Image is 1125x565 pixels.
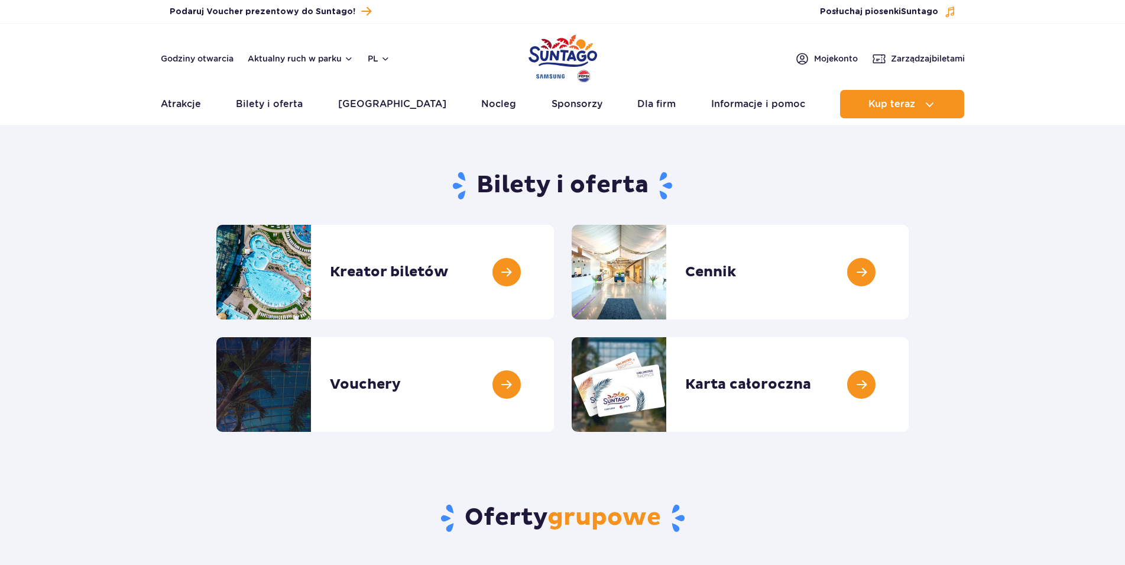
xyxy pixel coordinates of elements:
[711,90,805,118] a: Informacje i pomoc
[170,4,371,20] a: Podaruj Voucher prezentowy do Suntago!
[891,53,965,64] span: Zarządzaj biletami
[161,90,201,118] a: Atrakcje
[248,54,354,63] button: Aktualny ruch w parku
[481,90,516,118] a: Nocleg
[529,30,597,84] a: Park of Poland
[820,6,938,18] span: Posłuchaj piosenki
[170,6,355,18] span: Podaruj Voucher prezentowy do Suntago!
[901,8,938,16] span: Suntago
[236,90,303,118] a: Bilety i oferta
[872,51,965,66] a: Zarządzajbiletami
[637,90,676,118] a: Dla firm
[161,53,234,64] a: Godziny otwarcia
[820,6,956,18] button: Posłuchaj piosenkiSuntago
[795,51,858,66] a: Mojekonto
[216,170,909,201] h1: Bilety i oferta
[368,53,390,64] button: pl
[216,503,909,534] h2: Oferty
[814,53,858,64] span: Moje konto
[552,90,602,118] a: Sponsorzy
[840,90,964,118] button: Kup teraz
[547,503,661,532] span: grupowe
[868,99,915,109] span: Kup teraz
[338,90,446,118] a: [GEOGRAPHIC_DATA]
